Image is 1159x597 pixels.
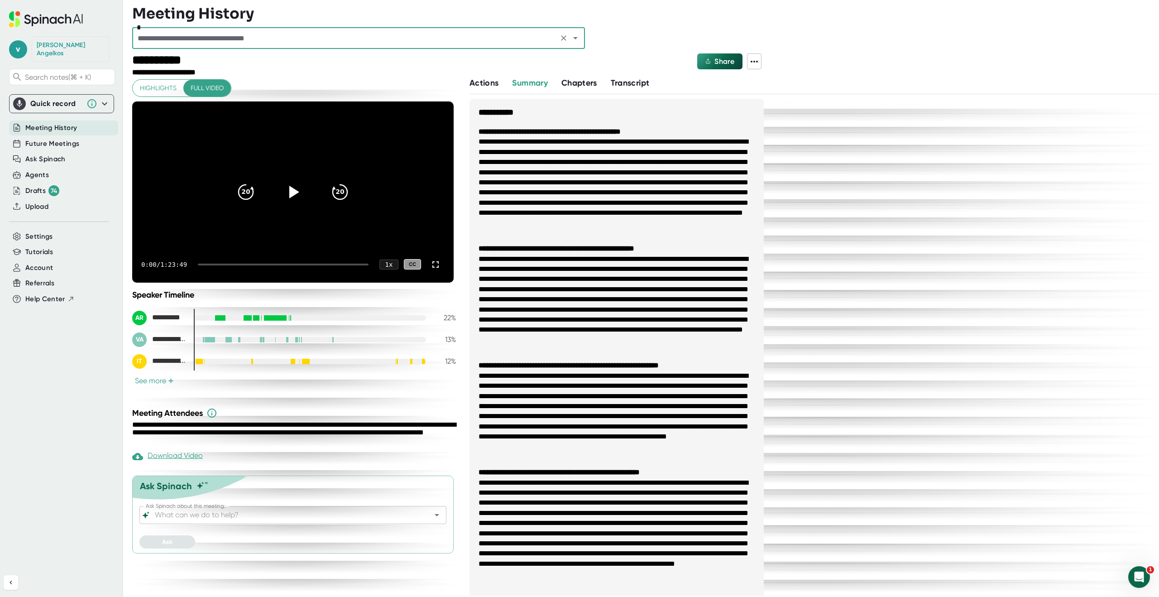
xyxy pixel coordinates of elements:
[25,202,48,212] button: Upload
[132,408,458,419] div: Meeting Attendees
[25,185,59,196] button: Drafts 74
[433,335,456,344] div: 13 %
[1128,566,1150,588] iframe: Intercom live chat
[191,82,224,94] span: Full video
[469,77,498,89] button: Actions
[512,77,547,89] button: Summary
[697,53,742,69] button: Share
[512,78,547,88] span: Summary
[132,311,187,325] div: Axel Rocha
[13,95,110,113] div: Quick record
[557,32,570,44] button: Clear
[140,82,177,94] span: Highlights
[30,99,82,108] div: Quick record
[25,139,79,149] button: Future Meetings
[431,509,443,521] button: Open
[132,451,203,462] div: Download Video
[469,78,498,88] span: Actions
[25,170,49,180] button: Agents
[140,481,192,491] div: Ask Spinach
[132,376,177,385] button: See more+
[25,247,53,257] button: Tutorials
[25,294,75,304] button: Help Center
[25,123,77,133] button: Meeting History
[433,313,456,322] div: 22 %
[25,263,53,273] button: Account
[25,73,112,82] span: Search notes (⌘ + K)
[714,57,734,66] span: Share
[132,290,456,300] div: Speaker Timeline
[25,185,59,196] div: Drafts
[132,5,254,22] h3: Meeting History
[133,80,184,96] button: Highlights
[25,294,65,304] span: Help Center
[1147,566,1154,573] span: 1
[433,357,456,366] div: 12 %
[611,77,650,89] button: Transcript
[4,575,18,590] button: Collapse sidebar
[379,260,398,270] div: 1 x
[25,231,53,242] button: Settings
[25,154,66,164] button: Ask Spinach
[561,78,597,88] span: Chapters
[569,32,582,44] button: Open
[153,509,417,521] input: What can we do to help?
[25,278,54,289] button: Referrals
[168,377,174,385] span: +
[139,535,195,549] button: Ask
[183,80,231,96] button: Full video
[404,259,421,270] div: CC
[9,40,27,58] span: v
[611,78,650,88] span: Transcript
[37,41,105,57] div: Valerie Angelkos
[132,311,147,325] div: AR
[132,354,187,369] div: Ivan Ychikawa Toyofuko
[48,185,59,196] div: 74
[132,354,147,369] div: IT
[561,77,597,89] button: Chapters
[141,261,187,268] div: 0:00 / 1:23:49
[132,332,187,347] div: Valerie Angelkos
[132,332,147,347] div: VA
[162,538,172,546] span: Ask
